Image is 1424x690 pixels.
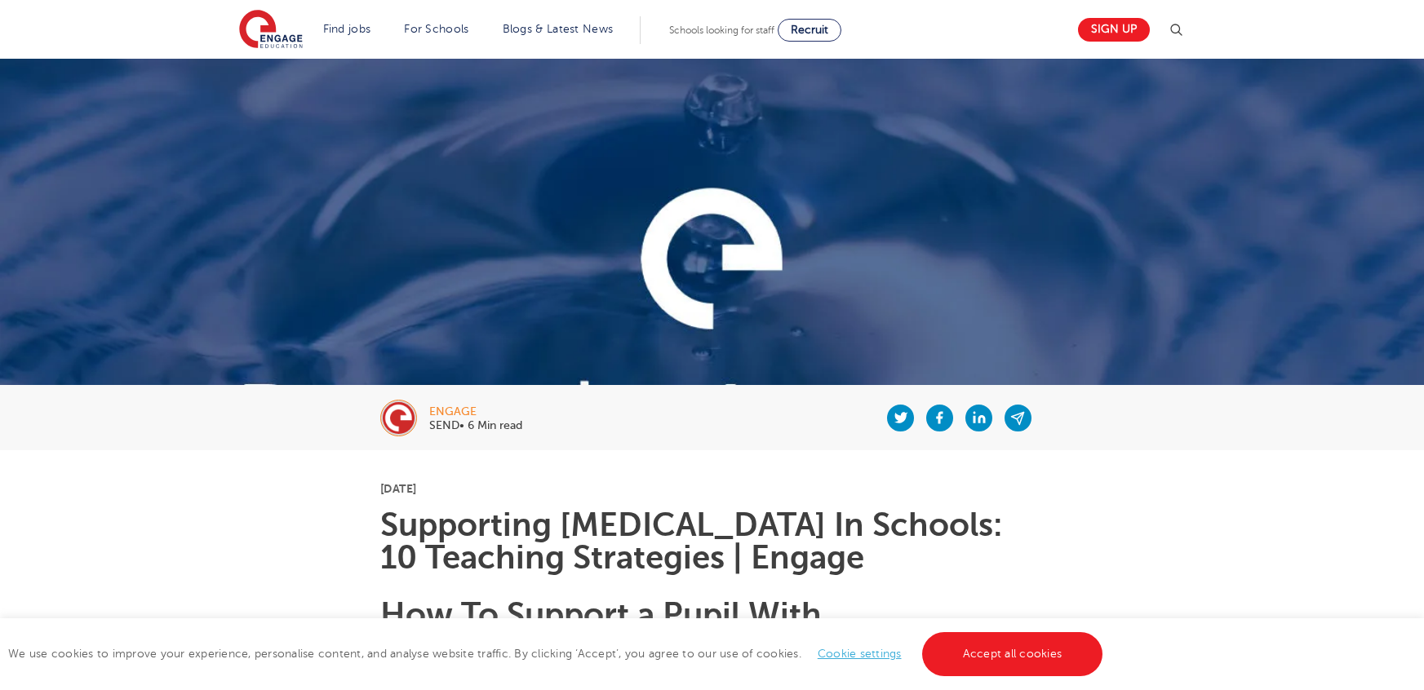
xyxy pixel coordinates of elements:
a: For Schools [404,23,468,35]
span: Schools looking for staff [669,24,774,36]
b: How To Support a Pupil With [MEDICAL_DATA] [380,596,822,666]
span: We use cookies to improve your experience, personalise content, and analyse website traffic. By c... [8,648,1107,660]
img: Engage Education [239,10,303,51]
a: Cookie settings [818,648,902,660]
h1: Supporting [MEDICAL_DATA] In Schools: 10 Teaching Strategies | Engage [380,509,1044,574]
p: [DATE] [380,483,1044,494]
a: Recruit [778,19,841,42]
p: SEND• 6 Min read [429,420,522,431]
div: engage [429,406,522,418]
a: Blogs & Latest News [503,23,614,35]
a: Sign up [1078,18,1150,42]
span: Recruit [791,24,828,36]
a: Accept all cookies [922,632,1103,676]
a: Find jobs [323,23,371,35]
